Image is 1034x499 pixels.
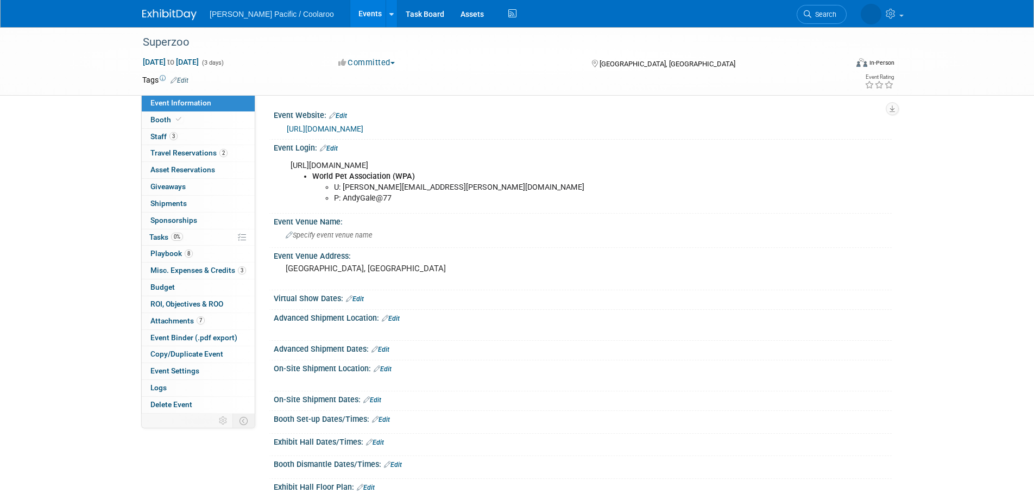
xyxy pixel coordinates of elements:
[274,434,892,448] div: Exhibit Hall Dates/Times:
[142,74,188,85] td: Tags
[197,316,205,325] span: 7
[150,383,167,392] span: Logs
[384,461,402,469] a: Edit
[363,396,381,404] a: Edit
[142,145,255,161] a: Travel Reservations2
[856,58,867,67] img: Format-Inperson.png
[274,479,892,493] div: Exhibit Hall Floor Plan:
[150,283,175,291] span: Budget
[346,295,364,303] a: Edit
[335,57,399,68] button: Committed
[283,155,772,209] div: [URL][DOMAIN_NAME]
[238,266,246,275] span: 3
[274,391,892,406] div: On-Site Shipment Dates:
[150,366,199,375] span: Event Settings
[149,233,183,241] span: Tasks
[150,300,223,308] span: ROI, Objectives & ROO
[865,74,894,80] div: Event Rating
[312,172,415,181] b: World Pet Association (WPA)
[274,214,892,227] div: Event Venue Name:
[171,233,183,241] span: 0%
[861,4,881,24] img: Andy Doerr
[142,9,197,20] img: ExhibitDay
[334,193,766,204] li: P: AndyGale@77
[142,397,255,413] a: Delete Event
[150,115,184,124] span: Booth
[142,380,255,396] a: Logs
[142,346,255,363] a: Copy/Duplicate Event
[372,416,390,423] a: Edit
[320,145,338,152] a: Edit
[334,182,766,193] li: U: [PERSON_NAME][EMAIL_ADDRESS][PERSON_NAME][DOMAIN_NAME]
[150,333,237,342] span: Event Binder (.pdf export)
[274,411,892,425] div: Booth Set-up Dates/Times:
[142,57,199,67] span: [DATE] [DATE]
[142,246,255,262] a: Playbook8
[811,10,836,18] span: Search
[142,263,255,279] a: Misc. Expenses & Credits3
[286,231,373,239] span: Specify event venue name
[185,249,193,258] span: 8
[286,264,519,273] pre: [GEOGRAPHIC_DATA], [GEOGRAPHIC_DATA]
[274,107,892,121] div: Event Website:
[233,414,255,428] td: Toggle Event Tabs
[366,439,384,446] a: Edit
[797,5,847,24] a: Search
[150,132,178,141] span: Staff
[214,414,233,428] td: Personalize Event Tab Strip
[150,199,187,208] span: Shipments
[142,229,255,246] a: Tasks0%
[357,484,375,491] a: Edit
[142,112,255,128] a: Booth
[142,296,255,313] a: ROI, Objectives & ROO
[142,363,255,379] a: Event Settings
[142,179,255,195] a: Giveaways
[287,124,363,133] a: [URL][DOMAIN_NAME]
[150,182,186,191] span: Giveaways
[150,350,223,358] span: Copy/Duplicate Event
[274,140,892,154] div: Event Login:
[210,10,334,18] span: [PERSON_NAME] Pacific / Coolaroo
[139,33,830,52] div: Superzoo
[150,165,215,174] span: Asset Reservations
[142,279,255,296] a: Budget
[142,162,255,178] a: Asset Reservations
[329,112,347,120] a: Edit
[142,213,255,229] a: Sponsorships
[176,116,181,122] i: Booth reservation complete
[869,59,894,67] div: In-Person
[142,196,255,212] a: Shipments
[201,59,224,66] span: (3 days)
[142,129,255,145] a: Staff3
[171,77,188,84] a: Edit
[150,316,205,325] span: Attachments
[142,330,255,346] a: Event Binder (.pdf export)
[166,58,176,66] span: to
[150,266,246,275] span: Misc. Expenses & Credits
[142,95,255,111] a: Event Information
[382,315,400,322] a: Edit
[274,248,892,261] div: Event Venue Address:
[274,310,892,324] div: Advanced Shipment Location:
[274,456,892,470] div: Booth Dismantle Dates/Times:
[219,149,228,157] span: 2
[371,346,389,353] a: Edit
[783,57,894,73] div: Event Format
[150,148,228,157] span: Travel Reservations
[169,132,178,140] span: 3
[142,313,255,329] a: Attachments7
[274,290,892,304] div: Virtual Show Dates:
[150,249,193,258] span: Playbook
[150,216,197,224] span: Sponsorships
[150,98,211,107] span: Event Information
[374,365,392,373] a: Edit
[150,400,192,409] span: Delete Event
[274,360,892,375] div: On-Site Shipment Location:
[274,341,892,355] div: Advanced Shipment Dates:
[600,60,735,68] span: [GEOGRAPHIC_DATA], [GEOGRAPHIC_DATA]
